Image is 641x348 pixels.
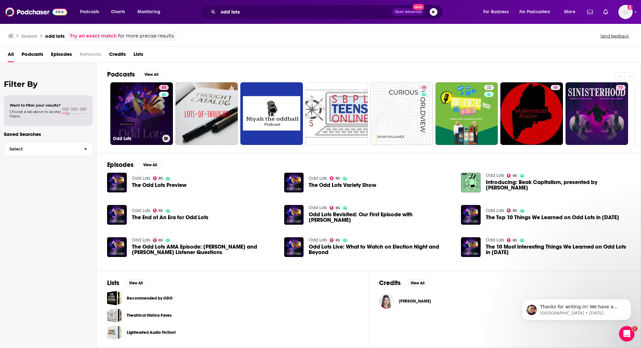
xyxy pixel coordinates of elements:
[436,82,498,145] a: 22
[379,279,401,287] h2: Credits
[336,239,340,242] span: 85
[507,238,517,242] a: 85
[309,182,376,188] a: The Odd Lots Variety Show
[4,131,93,137] p: Saved Searches
[111,7,125,16] span: Charts
[399,299,431,304] span: [PERSON_NAME]
[309,176,327,181] a: Odd Lots
[107,70,163,78] a: PodcastsView All
[139,161,162,169] button: View All
[413,4,424,10] span: New
[127,312,172,319] a: Theatrical History Faves
[4,142,93,156] button: Select
[330,206,340,210] a: 85
[284,173,304,192] img: The Odd Lots Variety Show
[461,173,481,192] img: Introducing: Beak Capitalism, presented by Odd Lots
[5,6,67,18] img: Podchaser - Follow, Share and Rate Podcasts
[379,294,394,309] img: Tracy Alloway
[153,209,163,212] a: 85
[486,237,504,243] a: Odd Lots
[513,174,517,177] span: 85
[507,174,517,178] a: 85
[379,291,631,312] button: Tracy AllowayTracy Alloway
[336,207,340,210] span: 85
[370,82,433,145] a: 48
[107,205,127,225] img: The End of An Era for Odd Lots
[484,85,494,90] a: 22
[107,308,122,322] a: Theatrical History Faves
[107,70,135,78] h2: Podcasts
[619,326,635,342] iframe: Intercom live chat
[132,244,276,255] a: The Odd Lots AMA Episode: Tracy and Joe Answer Listener Questions
[309,244,453,255] span: Odd Lots Live: What to Watch on Election Night and Beyond
[125,279,148,287] button: View All
[564,7,575,16] span: More
[107,161,134,169] h2: Episodes
[153,176,163,180] a: 85
[487,85,491,91] span: 22
[566,82,628,145] a: 73
[627,5,633,10] svg: Add a profile image
[80,49,101,62] span: Networks
[486,244,630,255] a: The 10 Most Interesting Things We Learned on Odd Lots in 2024
[107,279,119,287] h2: Lists
[158,177,163,180] span: 85
[618,5,633,19] button: Show profile menu
[132,182,186,188] a: The Odd Lots Preview
[51,49,72,62] span: Episodes
[486,244,630,255] span: The 10 Most Interesting Things We Learned on Odd Lots in [DATE]
[515,7,560,17] button: open menu
[486,173,504,178] a: Odd Lots
[486,179,630,190] a: Introducing: Beak Capitalism, presented by Odd Lots
[75,7,107,17] button: open menu
[10,103,61,107] span: Want to filter your results?
[560,7,583,17] button: open menu
[132,237,150,243] a: Odd Lots
[309,212,453,223] a: Odd Lots Revisited: Our First Episode with Tom Keene
[10,109,61,118] span: Choose a tab above to access filters.
[618,5,633,19] img: User Profile
[45,33,65,39] h3: odd lots
[632,326,637,331] span: 2
[461,205,481,225] img: The Top 10 Things We Learned on Odd Lots in 2023
[107,291,122,305] a: Recommended by ODO
[486,208,504,213] a: Odd Lots
[206,5,449,19] div: Search podcasts, credits, & more...
[399,299,431,304] a: Tracy Alloway
[158,209,163,212] span: 85
[395,10,422,14] span: Open Advanced
[134,49,143,62] a: Lists
[107,161,162,169] a: EpisodesView All
[379,279,429,287] a: CreditsView All
[107,173,127,192] a: The Odd Lots Preview
[4,147,79,151] span: Select
[461,237,481,257] img: The 10 Most Interesting Things We Learned on Odd Lots in 2024
[132,176,150,181] a: Odd Lots
[21,33,37,39] h3: Search
[486,179,630,190] span: Introducing: Beak Capitalism, presented by [PERSON_NAME]
[118,32,174,40] span: for more precise results
[107,237,127,257] a: The Odd Lots AMA Episode: Tracy and Joe Answer Listener Questions
[486,215,619,220] span: The Top 10 Things We Learned on Odd Lots in [DATE]
[392,8,425,16] button: Open AdvancedNew
[406,279,429,287] button: View All
[284,205,304,225] img: Odd Lots Revisited: Our First Episode with Tom Keene
[553,85,558,91] span: 48
[70,32,117,40] a: Try an exact match
[330,176,340,180] a: 85
[133,7,169,17] button: open menu
[519,7,550,16] span: For Podcasters
[419,85,429,90] a: 48
[551,85,560,90] a: 48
